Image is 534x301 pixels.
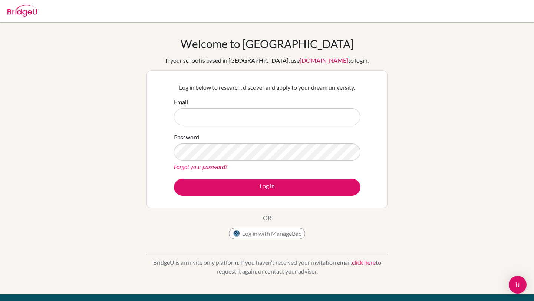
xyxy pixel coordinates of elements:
[165,56,369,65] div: If your school is based in [GEOGRAPHIC_DATA], use to login.
[174,83,360,92] p: Log in below to research, discover and apply to your dream university.
[7,5,37,17] img: Bridge-U
[352,259,376,266] a: click here
[146,258,388,276] p: BridgeU is an invite only platform. If you haven’t received your invitation email, to request it ...
[509,276,527,294] div: Open Intercom Messenger
[174,163,227,170] a: Forgot your password?
[174,179,360,196] button: Log in
[181,37,354,50] h1: Welcome to [GEOGRAPHIC_DATA]
[300,57,348,64] a: [DOMAIN_NAME]
[174,133,199,142] label: Password
[229,228,305,239] button: Log in with ManageBac
[263,214,271,222] p: OR
[174,97,188,106] label: Email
